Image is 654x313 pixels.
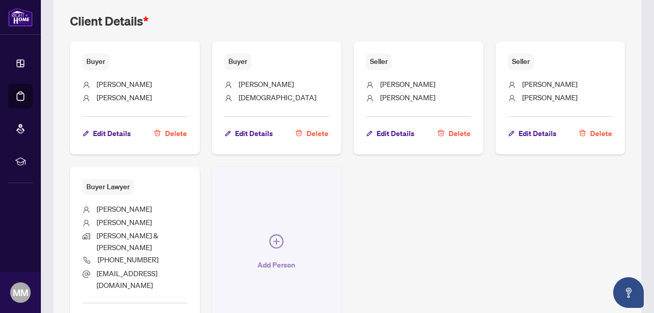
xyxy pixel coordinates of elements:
span: Buyer [82,54,109,70]
span: Buyer Lawyer [82,179,134,195]
button: Delete [578,125,613,142]
button: Edit Details [224,125,273,142]
span: Edit Details [93,125,131,142]
span: [PERSON_NAME] [97,204,152,213]
span: [PERSON_NAME] [380,79,435,88]
span: Add Person [258,257,295,273]
button: Edit Details [366,125,415,142]
button: Edit Details [82,125,131,142]
span: Edit Details [377,125,414,142]
span: [EMAIL_ADDRESS][DOMAIN_NAME] [97,269,157,289]
span: [PERSON_NAME] [97,217,152,227]
span: Seller [508,54,534,70]
span: [DEMOGRAPHIC_DATA] [239,93,316,102]
span: [PHONE_NUMBER] [98,255,158,264]
button: Delete [437,125,471,142]
span: Delete [307,125,329,142]
span: MM [13,285,28,300]
span: [PERSON_NAME] [380,93,435,102]
span: plus-circle [269,234,284,249]
button: Edit Details [508,125,557,142]
img: logo [8,8,33,27]
button: Delete [153,125,188,142]
button: Open asap [613,277,644,308]
span: Delete [165,125,187,142]
span: [PERSON_NAME] [97,79,152,88]
span: Edit Details [519,125,556,142]
span: [PERSON_NAME] & [PERSON_NAME] [97,231,158,252]
span: [PERSON_NAME] [522,93,577,102]
span: Seller [366,54,392,70]
span: Delete [449,125,471,142]
button: Delete [295,125,329,142]
span: [PERSON_NAME] [97,93,152,102]
h2: Client Details [70,13,149,29]
span: Buyer [224,54,251,70]
span: [PERSON_NAME] [522,79,577,88]
span: Delete [590,125,612,142]
span: Edit Details [235,125,273,142]
span: [PERSON_NAME] [239,79,294,88]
